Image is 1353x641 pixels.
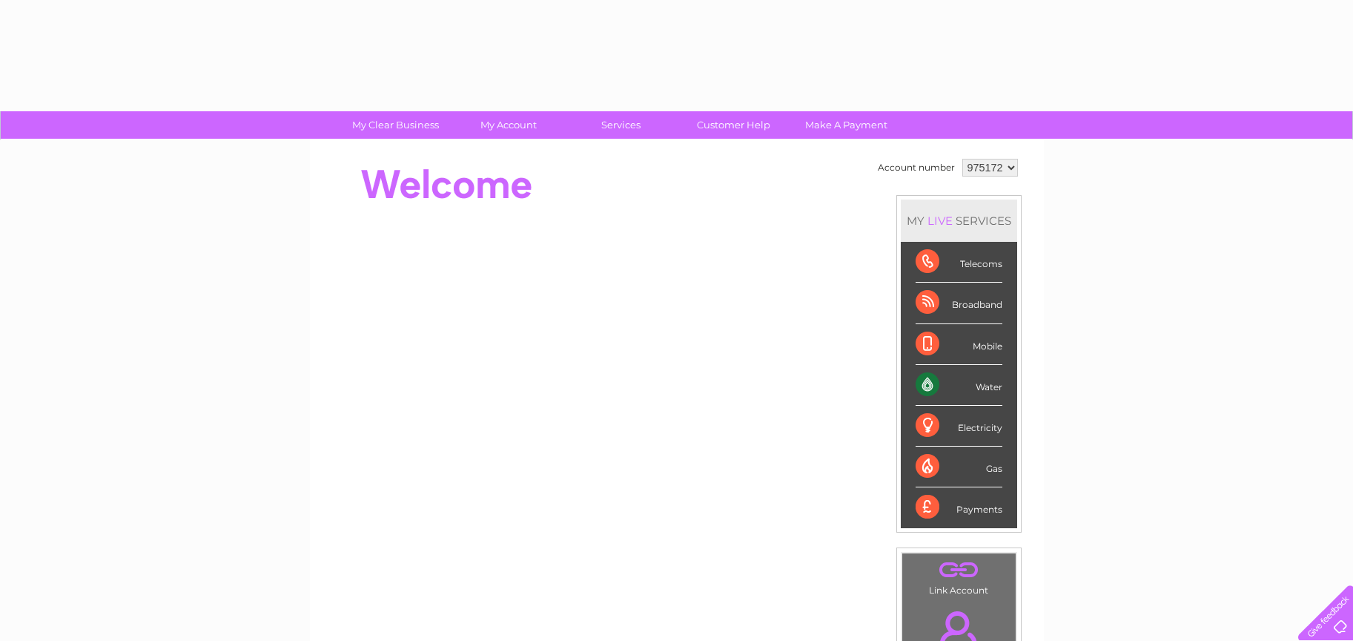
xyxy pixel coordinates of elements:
a: My Clear Business [334,111,457,139]
a: My Account [447,111,569,139]
div: Mobile [916,324,1002,365]
div: Broadband [916,283,1002,323]
div: Water [916,365,1002,406]
div: Gas [916,447,1002,487]
div: Telecoms [916,242,1002,283]
div: MY SERVICES [901,200,1017,242]
div: LIVE [924,214,956,228]
a: . [906,557,1012,583]
a: Customer Help [672,111,795,139]
div: Payments [916,487,1002,527]
a: Make A Payment [785,111,907,139]
td: Account number [874,155,959,180]
div: Electricity [916,406,1002,447]
a: Services [560,111,682,139]
td: Link Account [902,553,1016,599]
